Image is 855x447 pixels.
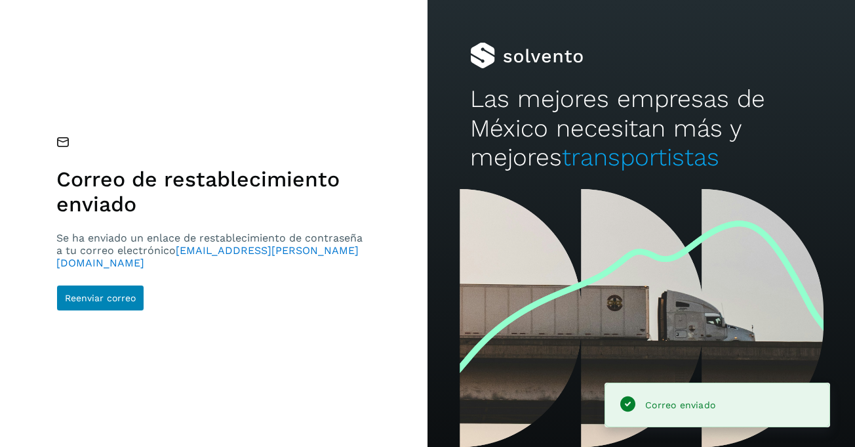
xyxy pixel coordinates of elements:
h1: Correo de restablecimiento enviado [56,167,368,217]
span: [EMAIL_ADDRESS][PERSON_NAME][DOMAIN_NAME] [56,244,359,269]
h2: Las mejores empresas de México necesitan más y mejores [470,85,812,172]
button: Reenviar correo [56,285,144,311]
span: transportistas [562,143,719,171]
span: Correo enviado [645,400,715,410]
p: Se ha enviado un enlace de restablecimiento de contraseña a tu correo electrónico [56,232,368,270]
span: Reenviar correo [65,293,136,303]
